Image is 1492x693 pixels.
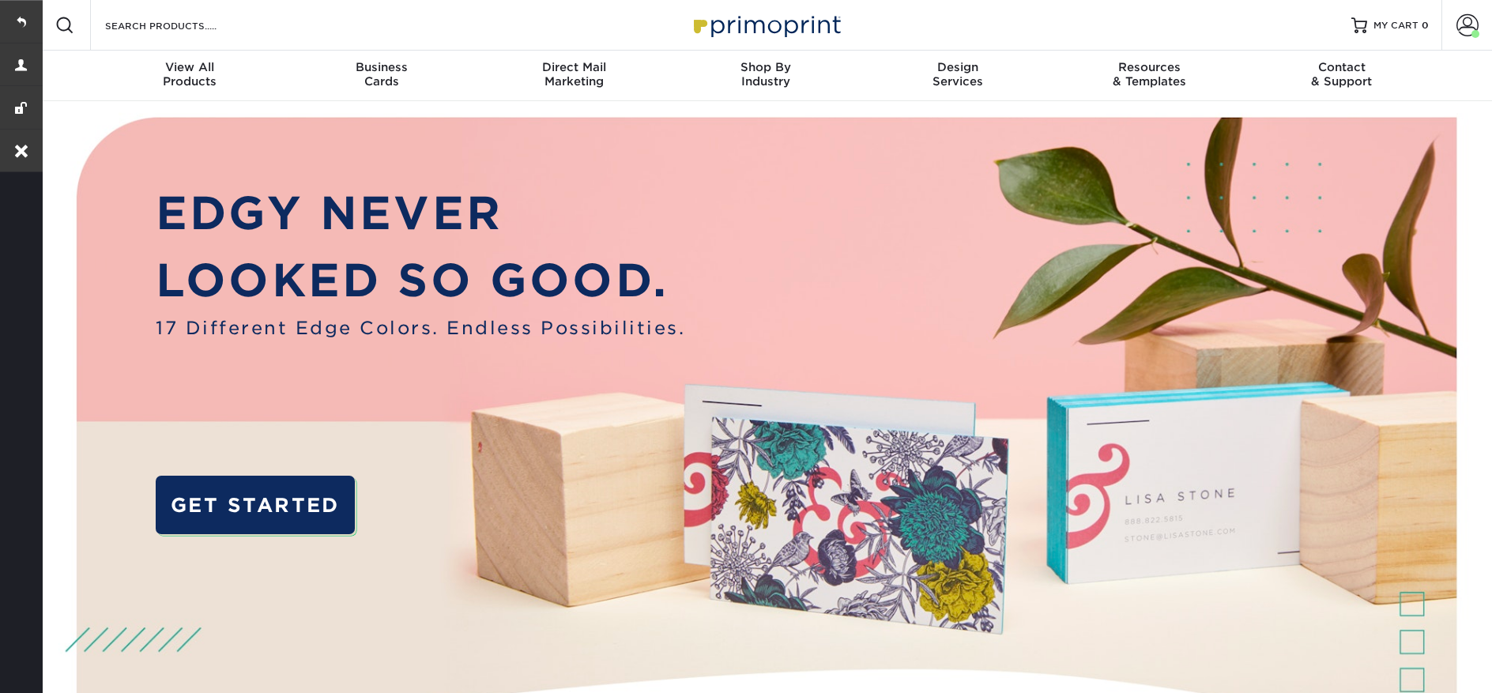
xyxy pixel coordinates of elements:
img: Primoprint [687,8,845,42]
span: View All [94,60,286,74]
div: Marketing [478,60,670,89]
a: Shop ByIndustry [670,51,862,101]
span: 17 Different Edge Colors. Endless Possibilities. [156,314,685,341]
div: & Templates [1053,60,1245,89]
span: Shop By [670,60,862,74]
div: & Support [1245,60,1437,89]
span: Business [286,60,478,74]
span: Design [861,60,1053,74]
span: Contact [1245,60,1437,74]
a: View AllProducts [94,51,286,101]
a: Direct MailMarketing [478,51,670,101]
div: Industry [670,60,862,89]
p: LOOKED SO GOOD. [156,247,685,314]
p: EDGY NEVER [156,180,685,247]
a: Contact& Support [1245,51,1437,101]
span: 0 [1422,20,1429,31]
a: BusinessCards [286,51,478,101]
a: DesignServices [861,51,1053,101]
a: GET STARTED [156,476,355,535]
div: Services [861,60,1053,89]
span: Direct Mail [478,60,670,74]
input: SEARCH PRODUCTS..... [104,16,258,35]
span: MY CART [1373,19,1419,32]
div: Products [94,60,286,89]
div: Cards [286,60,478,89]
span: Resources [1053,60,1245,74]
a: Resources& Templates [1053,51,1245,101]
